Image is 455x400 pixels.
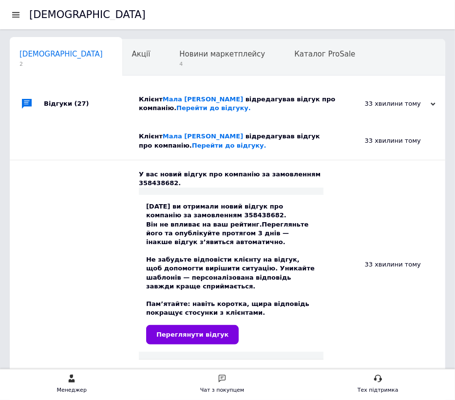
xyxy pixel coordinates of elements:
div: Відгуки [44,85,139,122]
span: (27) [75,100,89,107]
a: Переглянути відгук [146,325,239,344]
span: Новини маркетплейсу [179,50,265,58]
span: [DEMOGRAPHIC_DATA] [19,50,103,58]
div: 33 хвилини тому [338,99,436,108]
div: Він не впливає на ваш рейтинг. Не забудьте відповісти клієнту на відгук, щоб допомогти вирішити с... [146,220,316,291]
span: Акції [132,50,151,58]
div: Чат з покупцем [200,385,244,395]
h1: [DEMOGRAPHIC_DATA] [29,9,146,20]
span: Каталог ProSale [294,50,355,58]
a: Перейти до відгуку. [176,104,251,112]
span: 2 [19,60,103,68]
div: 33 хвилини тому [323,122,445,159]
a: Мала [PERSON_NAME] [163,95,243,103]
span: Клієнт [139,95,335,112]
div: [DATE] ви отримали новий відгук про компанію за замовленням 358438682. Пам’ятайте: навіть коротка... [146,202,316,344]
div: У вас новий відгук про компанію за замовленням 358438682. [139,170,323,188]
span: 4 [179,60,265,68]
span: відредагував відгук про компанію. [139,133,320,149]
a: Перейти до відгуку. [192,142,266,149]
span: Клієнт [139,133,320,149]
a: Мала [PERSON_NAME] [163,133,243,140]
div: 33 хвилини тому [323,160,445,369]
div: Менеджер [57,385,86,395]
div: Тех підтримка [358,385,398,395]
span: Переглянути відгук [156,331,228,338]
b: Перегляньте його та опублікуйте протягом 3 днів — інакше відгук з’явиться автоматично. [146,221,309,246]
